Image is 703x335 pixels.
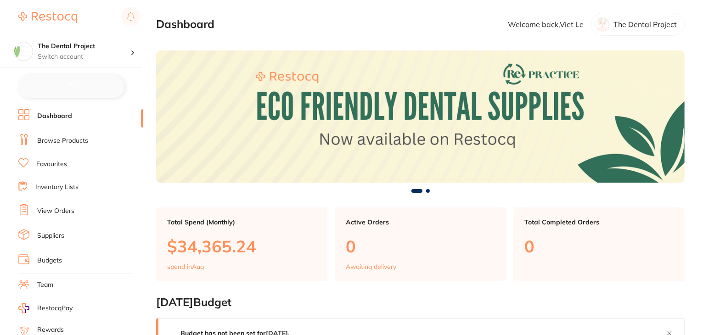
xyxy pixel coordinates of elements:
a: RestocqPay [18,303,73,313]
p: $34,365.24 [167,237,316,256]
p: Awaiting delivery [346,263,396,270]
p: spend in Aug [167,263,204,270]
a: Total Spend (Monthly)$34,365.24spend inAug [156,207,327,282]
a: Active Orders0Awaiting delivery [335,207,506,282]
p: Active Orders [346,218,495,226]
p: The Dental Project [613,20,677,28]
a: View Orders [37,207,74,216]
span: RestocqPay [37,304,73,313]
a: Team [37,280,53,290]
img: The Dental Project [14,42,33,61]
h2: Dashboard [156,18,214,31]
a: Favourites [36,160,67,169]
a: Rewards [37,325,64,335]
a: Restocq Logo [18,7,77,28]
img: RestocqPay [18,303,29,313]
p: Total Spend (Monthly) [167,218,316,226]
p: Total Completed Orders [524,218,674,226]
img: Restocq Logo [18,12,77,23]
p: Switch account [38,52,130,61]
a: Suppliers [37,231,64,240]
a: Budgets [37,256,62,265]
img: Dashboard [156,50,685,183]
h2: [DATE] Budget [156,296,685,309]
p: 0 [346,237,495,256]
h4: The Dental Project [38,42,130,51]
a: Inventory Lists [35,183,79,192]
p: 0 [524,237,674,256]
p: Welcome back, Viet Le [508,20,584,28]
a: Dashboard [37,112,72,121]
a: Total Completed Orders0 [513,207,685,282]
a: Browse Products [37,136,88,145]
